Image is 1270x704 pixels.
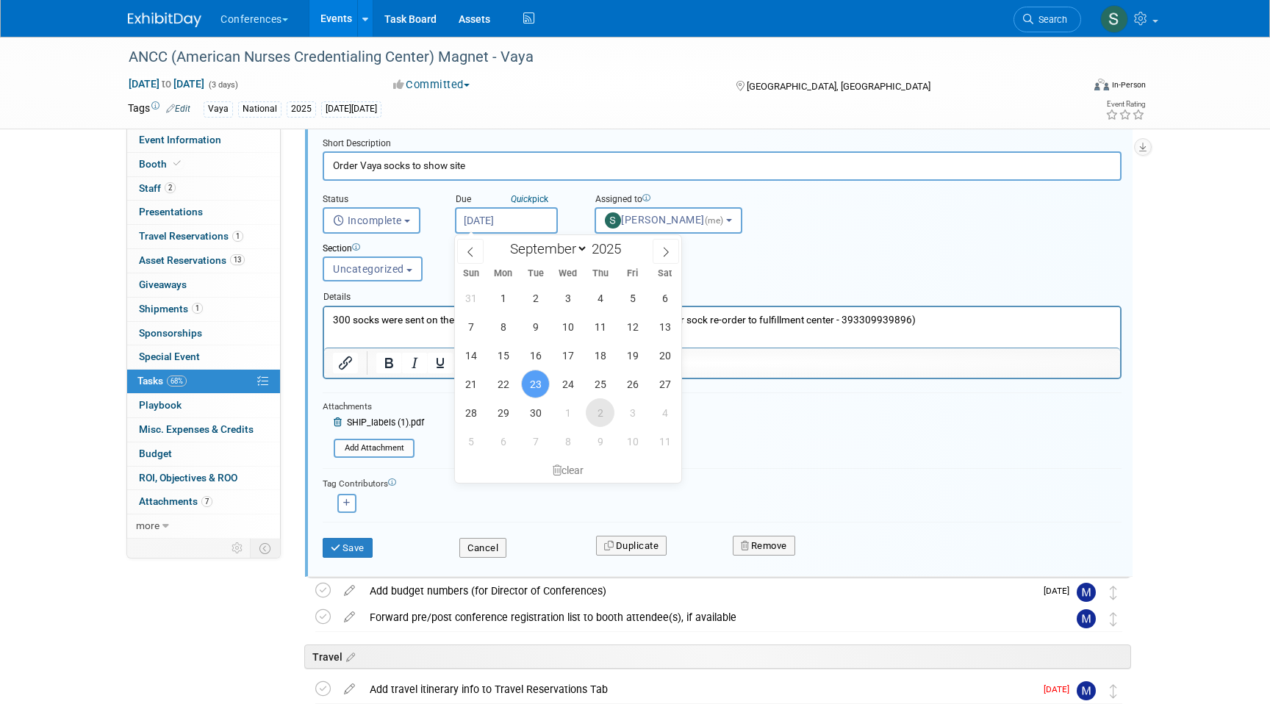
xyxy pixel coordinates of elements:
[487,269,520,279] span: Mon
[204,101,233,117] div: Vaya
[650,341,679,370] span: September 20, 2025
[333,353,358,373] button: Insert/edit link
[139,206,203,218] span: Presentations
[127,129,280,152] a: Event Information
[1044,586,1077,596] span: [DATE]
[128,12,201,27] img: ExhibitDay
[508,193,551,205] a: Quickpick
[455,207,558,234] input: Due Date
[1077,583,1096,602] img: Marygrace LeGros
[362,578,1035,603] div: Add budget numbers (for Director of Conferences)
[618,370,647,398] span: September 26, 2025
[128,77,205,90] span: [DATE] [DATE]
[456,427,485,456] span: October 5, 2025
[139,472,237,484] span: ROI, Objectives & ROO
[705,215,724,226] span: (me)
[994,76,1146,98] div: Event Format
[159,78,173,90] span: to
[747,81,930,92] span: [GEOGRAPHIC_DATA], [GEOGRAPHIC_DATA]
[650,398,679,427] span: October 4, 2025
[586,398,614,427] span: October 2, 2025
[553,284,582,312] span: September 3, 2025
[225,539,251,558] td: Personalize Event Tab Strip
[337,584,362,597] a: edit
[123,44,1059,71] div: ANCC (American Nurses Credentialing Center) Magnet - Vaya
[139,448,172,459] span: Budget
[127,394,280,417] a: Playbook
[650,370,679,398] span: September 27, 2025
[455,193,573,207] div: Due
[733,536,795,556] button: Remove
[337,683,362,696] a: edit
[489,341,517,370] span: September 15, 2025
[342,649,355,664] a: Edit sections
[167,376,187,387] span: 68%
[192,303,203,314] span: 1
[323,538,373,558] button: Save
[127,490,280,514] a: Attachments7
[1033,14,1067,25] span: Search
[304,644,1131,669] div: Travel
[127,514,280,538] a: more
[586,341,614,370] span: September 18, 2025
[520,269,552,279] span: Tue
[173,159,181,168] i: Booth reservation complete
[127,225,280,248] a: Travel Reservations1
[347,417,424,428] span: SHIP_labels (1).pdf
[1111,79,1146,90] div: In-Person
[139,327,202,339] span: Sponsorships
[232,231,243,242] span: 1
[553,312,582,341] span: September 10, 2025
[456,341,485,370] span: September 14, 2025
[323,207,420,234] button: Incomplete
[1044,684,1077,694] span: [DATE]
[139,134,221,146] span: Event Information
[489,312,517,341] span: September 8, 2025
[127,322,280,345] a: Sponsorships
[553,398,582,427] span: October 1, 2025
[362,605,1047,630] div: Forward pre/post conference registration list to booth attendee(s), if available
[137,375,187,387] span: Tasks
[618,312,647,341] span: September 12, 2025
[139,495,212,507] span: Attachments
[1014,7,1081,32] a: Search
[333,215,402,226] span: Incomplete
[595,193,778,207] div: Assigned to
[618,398,647,427] span: October 3, 2025
[428,353,453,373] button: Underline
[521,398,550,427] span: September 30, 2025
[139,423,254,435] span: Misc. Expenses & Credits
[1077,609,1096,628] img: Marygrace LeGros
[323,475,1122,490] div: Tag Contributors
[1105,101,1145,108] div: Event Rating
[165,182,176,193] span: 2
[511,194,532,204] i: Quick
[588,240,632,257] input: Year
[323,256,423,281] button: Uncategorized
[127,177,280,201] a: Staff2
[201,496,212,507] span: 7
[402,353,427,373] button: Italic
[1094,79,1109,90] img: Format-Inperson.png
[455,269,487,279] span: Sun
[1077,681,1096,700] img: Marygrace LeGros
[139,230,243,242] span: Travel Reservations
[127,467,280,490] a: ROI, Objectives & ROO
[650,284,679,312] span: September 6, 2025
[586,427,614,456] span: October 9, 2025
[337,611,362,624] a: edit
[489,427,517,456] span: October 6, 2025
[650,427,679,456] span: October 11, 2025
[650,312,679,341] span: September 13, 2025
[238,101,281,117] div: National
[323,401,424,413] div: Attachments
[489,398,517,427] span: September 29, 2025
[287,101,316,117] div: 2025
[553,427,582,456] span: October 8, 2025
[127,442,280,466] a: Budget
[586,370,614,398] span: September 25, 2025
[323,137,1122,151] div: Short Description
[489,284,517,312] span: September 1, 2025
